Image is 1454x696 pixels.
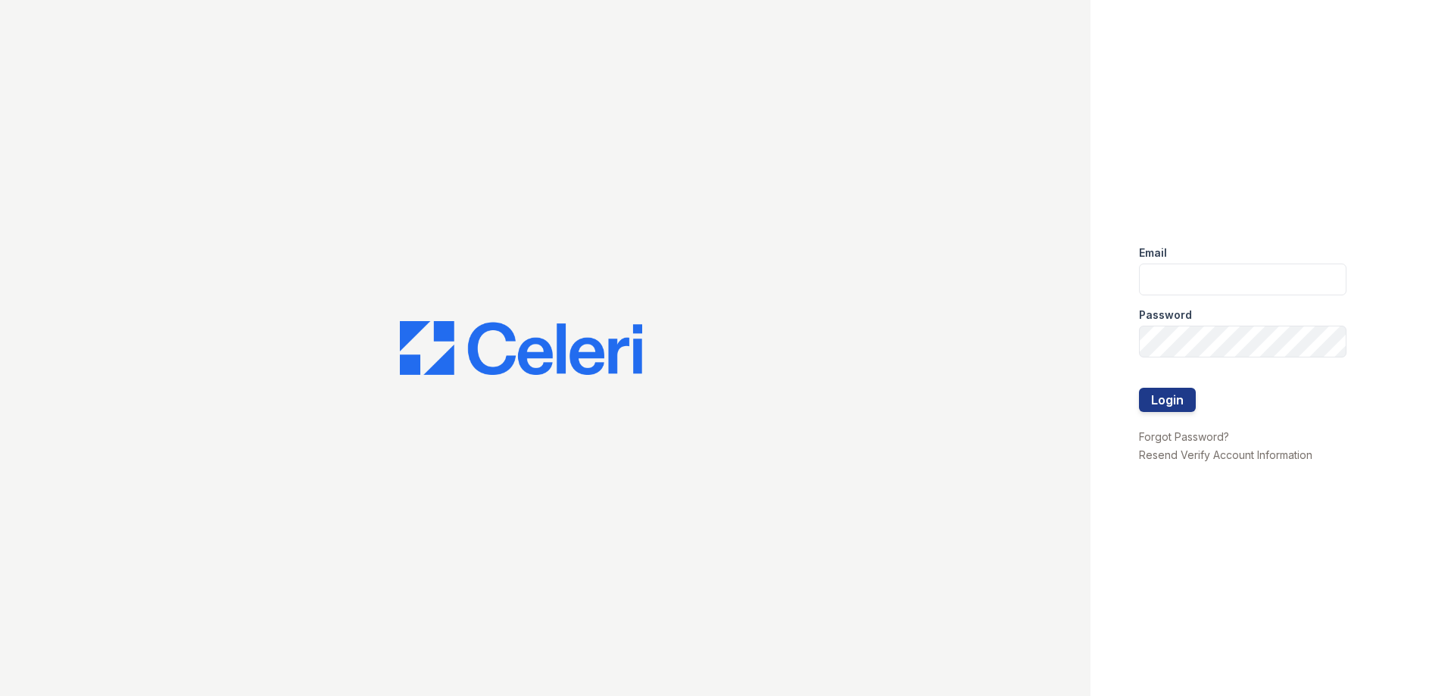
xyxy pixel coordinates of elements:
[1139,307,1192,323] label: Password
[400,321,642,376] img: CE_Logo_Blue-a8612792a0a2168367f1c8372b55b34899dd931a85d93a1a3d3e32e68fde9ad4.png
[1139,430,1229,443] a: Forgot Password?
[1139,245,1167,261] label: Email
[1139,388,1196,412] button: Login
[1139,448,1312,461] a: Resend Verify Account Information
